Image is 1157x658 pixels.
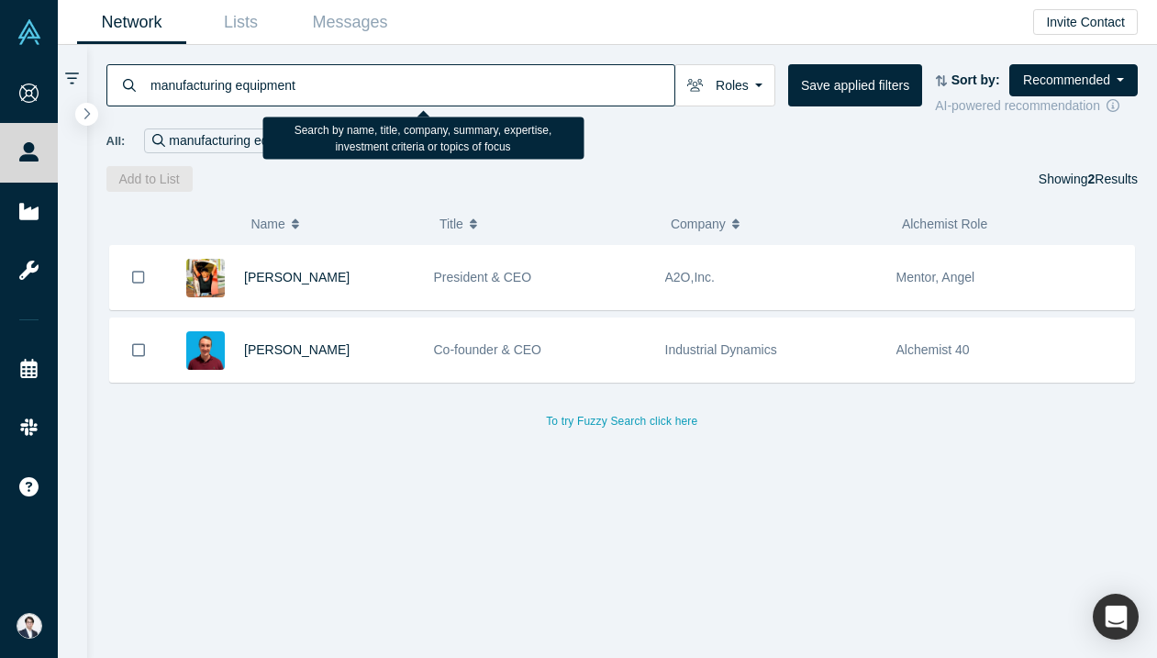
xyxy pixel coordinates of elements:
strong: 2 [1088,172,1096,186]
div: Showing [1039,166,1138,192]
button: Recommended [1009,64,1138,96]
span: Company [671,205,726,243]
a: Messages [295,1,405,44]
button: Bookmark [110,318,167,382]
button: Title [439,205,651,243]
button: Roles [674,64,775,106]
button: Remove Filter [314,130,328,151]
button: Company [671,205,883,243]
span: All: [106,132,126,151]
div: AI-powered recommendation [935,96,1138,116]
img: Alchemist Vault Logo [17,19,42,45]
img: Eisuke Shimizu's Account [17,613,42,639]
a: [PERSON_NAME] [244,270,350,284]
span: Industrial Dynamics [665,342,777,357]
a: Network [77,1,186,44]
button: Bookmark [110,245,167,309]
span: Title [439,205,463,243]
span: Mentor, Angel [896,270,975,284]
strong: Sort by: [951,72,1000,87]
img: Michael Lawrie's Profile Image [186,331,225,370]
span: A2O,Inc. [665,270,715,284]
span: Name [250,205,284,243]
span: Results [1088,172,1138,186]
button: Save applied filters [788,64,922,106]
span: Alchemist 40 [896,342,970,357]
input: Search by name, title, company, summary, expertise, investment criteria or topics of focus [149,63,674,106]
button: Invite Contact [1033,9,1138,35]
button: Name [250,205,420,243]
img: Kaz Terada's Profile Image [186,259,225,297]
span: Alchemist Role [902,217,987,231]
div: manufacturing equipment [144,128,336,153]
button: To try Fuzzy Search click here [533,409,710,433]
button: Add to List [106,166,193,192]
span: Co-founder & CEO [434,342,542,357]
a: Lists [186,1,295,44]
a: [PERSON_NAME] [244,342,350,357]
span: President & CEO [434,270,532,284]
